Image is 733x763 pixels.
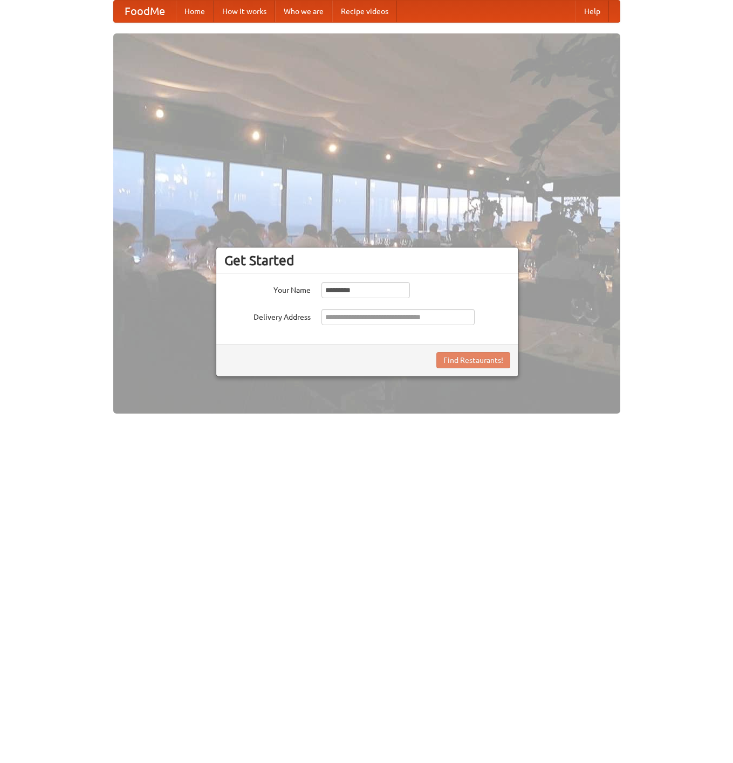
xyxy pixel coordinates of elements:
[114,1,176,22] a: FoodMe
[224,309,311,322] label: Delivery Address
[332,1,397,22] a: Recipe videos
[224,252,510,269] h3: Get Started
[436,352,510,368] button: Find Restaurants!
[214,1,275,22] a: How it works
[176,1,214,22] a: Home
[576,1,609,22] a: Help
[224,282,311,295] label: Your Name
[275,1,332,22] a: Who we are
